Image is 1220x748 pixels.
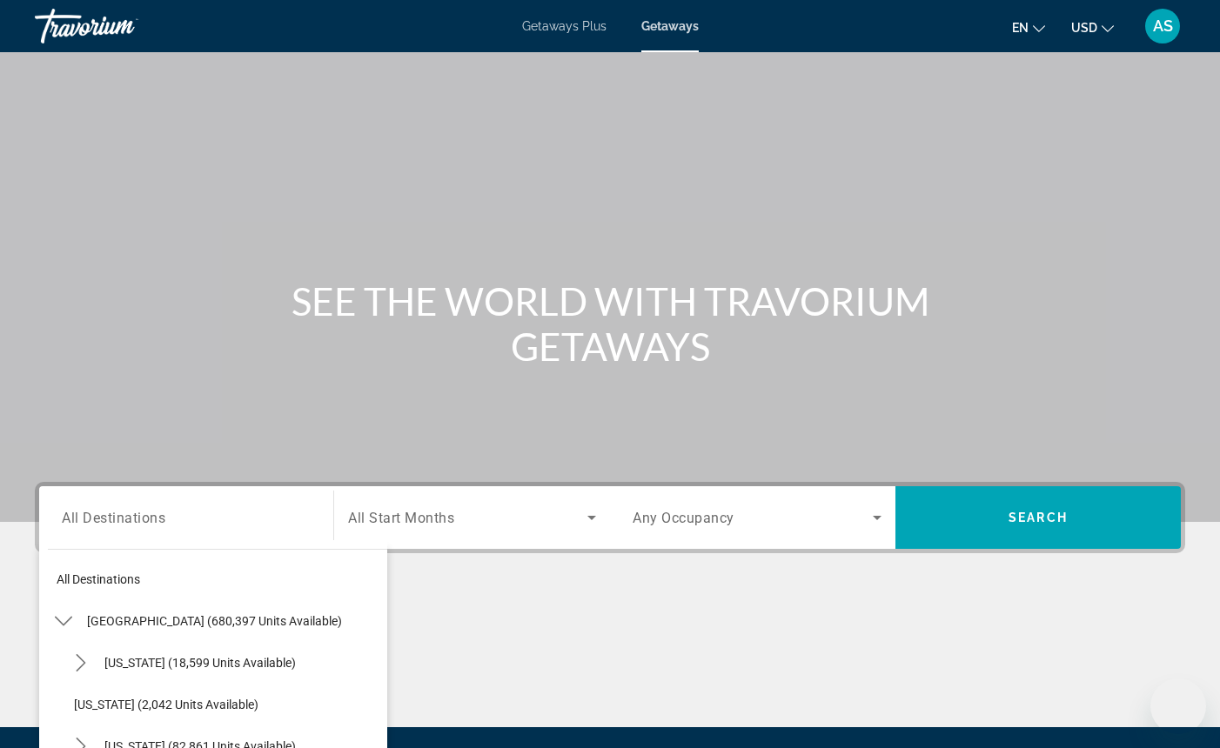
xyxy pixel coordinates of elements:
span: Any Occupancy [633,510,734,526]
span: All Destinations [62,509,165,525]
button: Select destination: Arkansas (2,042 units available) [65,689,387,720]
input: Select destination [62,508,311,529]
a: Getaways [641,19,699,33]
button: Change language [1012,15,1045,40]
h1: SEE THE WORLD WITH TRAVORIUM GETAWAYS [284,278,936,369]
span: All Start Months [348,510,454,526]
div: Search widget [39,486,1181,549]
span: [GEOGRAPHIC_DATA] (680,397 units available) [87,614,342,628]
a: Getaways Plus [522,19,607,33]
span: All destinations [57,572,140,586]
button: Change currency [1071,15,1114,40]
button: User Menu [1140,8,1185,44]
span: en [1012,21,1029,35]
button: Select destination: Arizona (18,599 units available) [96,647,387,678]
button: Search [895,486,1181,549]
button: Select destination: United States (680,397 units available) [78,605,387,637]
span: [US_STATE] (18,599 units available) [104,656,296,670]
button: Toggle Arizona (18,599 units available) submenu [65,648,96,678]
a: Travorium [35,3,209,49]
span: Search [1009,511,1068,524]
span: [US_STATE] (2,042 units available) [74,698,258,711]
iframe: Кнопка запуска окна обмена сообщениями [1150,678,1206,734]
span: AS [1153,17,1173,35]
button: Select destination: All destinations [48,564,387,595]
span: USD [1071,21,1097,35]
button: Toggle United States (680,397 units available) submenu [48,606,78,637]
